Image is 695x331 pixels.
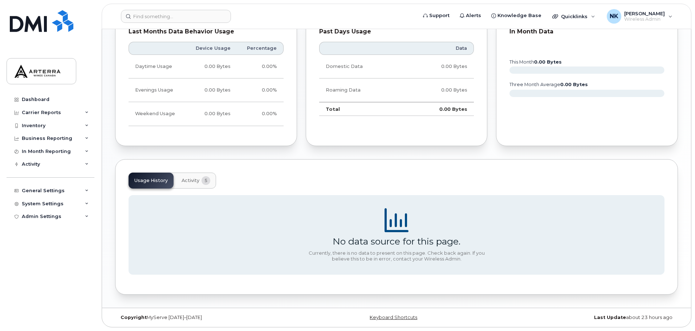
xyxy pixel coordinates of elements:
[306,250,487,262] div: Currently, there is no data to present on this page. Check back again. If you believe this to be ...
[404,55,474,78] td: 0.00 Bytes
[466,12,481,19] span: Alerts
[237,78,284,102] td: 0.00%
[237,55,284,78] td: 0.00%
[624,11,665,16] span: [PERSON_NAME]
[129,102,186,126] td: Weekend Usage
[121,315,147,320] strong: Copyright
[186,55,237,78] td: 0.00 Bytes
[509,82,588,87] text: three month average
[560,82,588,87] tspan: 0.00 Bytes
[237,42,284,55] th: Percentage
[418,8,455,23] a: Support
[624,16,665,22] span: Wireless Admin
[490,315,678,320] div: about 23 hours ago
[319,28,474,35] div: Past Days Usage
[129,55,186,78] td: Daytime Usage
[509,28,664,35] div: In Month Data
[202,176,210,185] span: 5
[182,178,199,183] span: Activity
[370,315,417,320] a: Keyboard Shortcuts
[561,13,588,19] span: Quicklinks
[534,59,562,65] tspan: 0.00 Bytes
[610,12,618,21] span: NK
[404,42,474,55] th: Data
[129,28,284,35] div: Last Months Data Behavior Usage
[129,78,186,102] td: Evenings Usage
[509,59,562,65] text: this month
[547,9,600,24] div: Quicklinks
[237,102,284,126] td: 0.00%
[497,12,541,19] span: Knowledge Base
[602,9,678,24] div: Neil Kirk
[404,78,474,102] td: 0.00 Bytes
[319,55,405,78] td: Domestic Data
[129,78,284,102] tr: Weekdays from 6:00pm to 8:00am
[186,78,237,102] td: 0.00 Bytes
[121,10,231,23] input: Find something...
[333,236,460,247] div: No data source for this page.
[429,12,450,19] span: Support
[319,102,405,116] td: Total
[486,8,546,23] a: Knowledge Base
[186,42,237,55] th: Device Usage
[455,8,486,23] a: Alerts
[115,315,303,320] div: MyServe [DATE]–[DATE]
[129,102,284,126] tr: Friday from 6:00pm to Monday 8:00am
[186,102,237,126] td: 0.00 Bytes
[404,102,474,116] td: 0.00 Bytes
[319,78,405,102] td: Roaming Data
[594,315,626,320] strong: Last Update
